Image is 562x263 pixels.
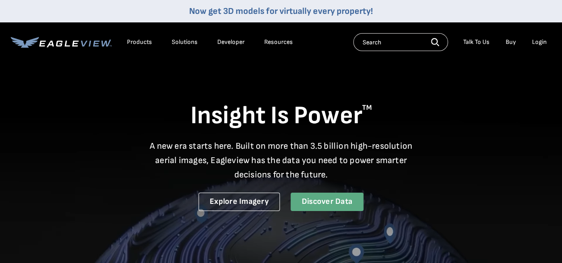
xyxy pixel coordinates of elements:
div: Products [127,38,152,46]
a: Discover Data [291,193,363,211]
a: Developer [217,38,245,46]
h1: Insight Is Power [11,100,551,132]
input: Search [353,33,448,51]
div: Resources [264,38,293,46]
a: Buy [506,38,516,46]
div: Login [532,38,547,46]
a: Now get 3D models for virtually every property! [189,6,373,17]
a: Explore Imagery [199,193,280,211]
p: A new era starts here. Built on more than 3.5 billion high-resolution aerial images, Eagleview ha... [144,139,418,182]
sup: TM [362,103,372,112]
div: Talk To Us [463,38,490,46]
div: Solutions [172,38,198,46]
